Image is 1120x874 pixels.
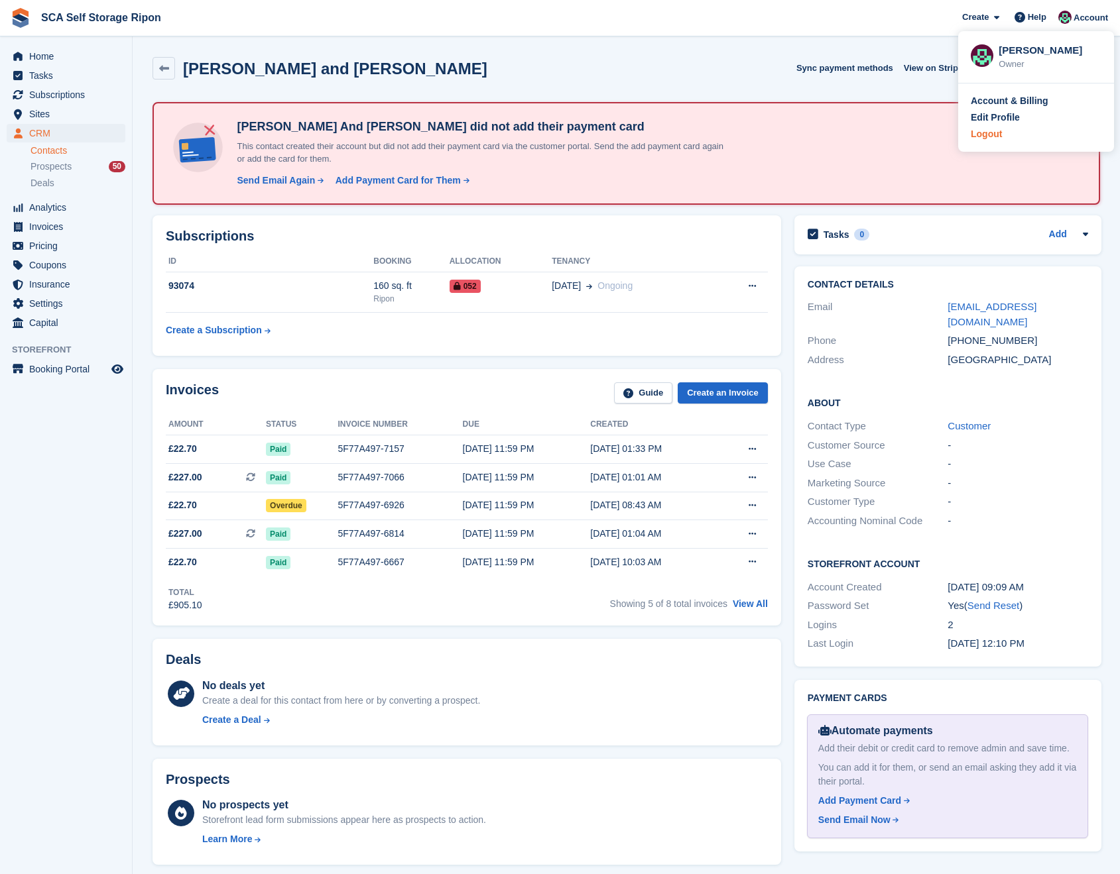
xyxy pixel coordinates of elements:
div: 5F77A497-6667 [338,555,462,569]
div: [DATE] 11:59 PM [463,470,591,484]
span: Overdue [266,499,306,512]
a: menu [7,313,125,332]
div: 0 [854,229,869,241]
a: View All [733,598,768,609]
h2: Subscriptions [166,229,768,244]
h2: [PERSON_NAME] and [PERSON_NAME] [183,60,487,78]
div: Marketing Source [808,476,948,491]
p: This contact created their account but did not add their payment card via the customer portal. Se... [231,140,729,166]
div: 5F77A497-7066 [338,470,462,484]
div: Address [808,353,948,368]
div: Contact Type [808,419,948,434]
div: Account Created [808,580,948,595]
div: [DATE] 09:09 AM [948,580,1088,595]
span: £22.70 [168,555,197,569]
div: Password Set [808,598,948,614]
div: - [948,494,1088,510]
div: No deals yet [202,678,480,694]
div: Yes [948,598,1088,614]
img: Sam Chapman [971,44,993,67]
a: menu [7,360,125,378]
h2: Deals [166,652,201,667]
span: Paid [266,527,290,541]
a: menu [7,256,125,274]
span: Subscriptions [29,85,109,104]
a: Add Payment Card [818,794,1072,808]
div: Logins [808,618,948,633]
span: Coupons [29,256,109,274]
h2: Prospects [166,772,230,787]
div: Account & Billing [971,94,1048,108]
span: Paid [266,443,290,456]
div: [DATE] 11:59 PM [463,527,591,541]
span: £227.00 [168,527,202,541]
th: ID [166,251,373,272]
div: Logout [971,127,1002,141]
a: menu [7,66,125,85]
a: Account & Billing [971,94,1101,108]
div: 5F77A497-7157 [338,442,462,456]
a: View on Stripe [899,57,979,79]
div: Create a deal for this contact from here or by converting a prospect. [202,694,480,708]
span: Prospects [31,160,72,173]
a: menu [7,294,125,313]
a: Customer [948,420,991,431]
time: 2025-06-30 11:10:47 UTC [948,637,1025,649]
span: Booking Portal [29,360,109,378]
a: Add [1049,227,1067,243]
a: menu [7,85,125,104]
th: Amount [166,414,266,435]
span: View on Stripe [904,62,963,75]
div: Customer Source [808,438,948,453]
span: £227.00 [168,470,202,484]
div: [DATE] 01:04 AM [590,527,718,541]
a: Preview store [109,361,125,377]
div: [PHONE_NUMBER] [948,333,1088,349]
span: Analytics [29,198,109,217]
span: Paid [266,556,290,569]
a: menu [7,124,125,142]
span: Home [29,47,109,66]
div: Last Login [808,636,948,651]
img: no-card-linked-e7822e413c904bf8b177c4d89f31251c4716f9871600ec3ca5bfc59e148c83f4.svg [170,119,226,176]
a: menu [7,217,125,236]
div: Storefront lead form submissions appear here as prospects to action. [202,813,486,827]
div: 5F77A497-6814 [338,527,462,541]
div: [PERSON_NAME] [999,43,1101,55]
th: Booking [373,251,449,272]
div: [DATE] 08:43 AM [590,498,718,512]
span: Insurance [29,275,109,294]
a: Prospects 50 [31,160,125,174]
img: Sam Chapman [1058,11,1072,24]
span: Showing 5 of 8 total invoices [610,598,727,609]
div: Automate payments [818,723,1077,739]
div: 5F77A497-6926 [338,498,462,512]
div: - [948,514,1088,529]
img: stora-icon-8386f47178a22dfd0bd8f6a31ec36ba5ce8667c1dd55bd0f319d3a0aa187defe.svg [11,8,31,28]
a: Send Reset [967,600,1019,611]
span: Account [1074,11,1108,25]
div: Use Case [808,457,948,472]
th: Due [463,414,591,435]
div: Learn More [202,832,252,846]
th: Created [590,414,718,435]
h2: Invoices [166,382,219,404]
span: Sites [29,105,109,123]
div: Add their debit or credit card to remove admin and save time. [818,741,1077,755]
div: - [948,457,1088,472]
span: Storefront [12,343,132,356]
div: Ripon [373,293,449,305]
span: Create [962,11,989,24]
div: [DATE] 01:01 AM [590,470,718,484]
th: Status [266,414,338,435]
a: Guide [614,382,672,404]
a: Logout [971,127,1101,141]
span: Deals [31,177,54,190]
div: - [948,438,1088,453]
a: menu [7,198,125,217]
div: Owner [999,58,1101,71]
div: [GEOGRAPHIC_DATA] [948,353,1088,368]
a: menu [7,237,125,255]
div: No prospects yet [202,797,486,813]
div: [DATE] 11:59 PM [463,442,591,456]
